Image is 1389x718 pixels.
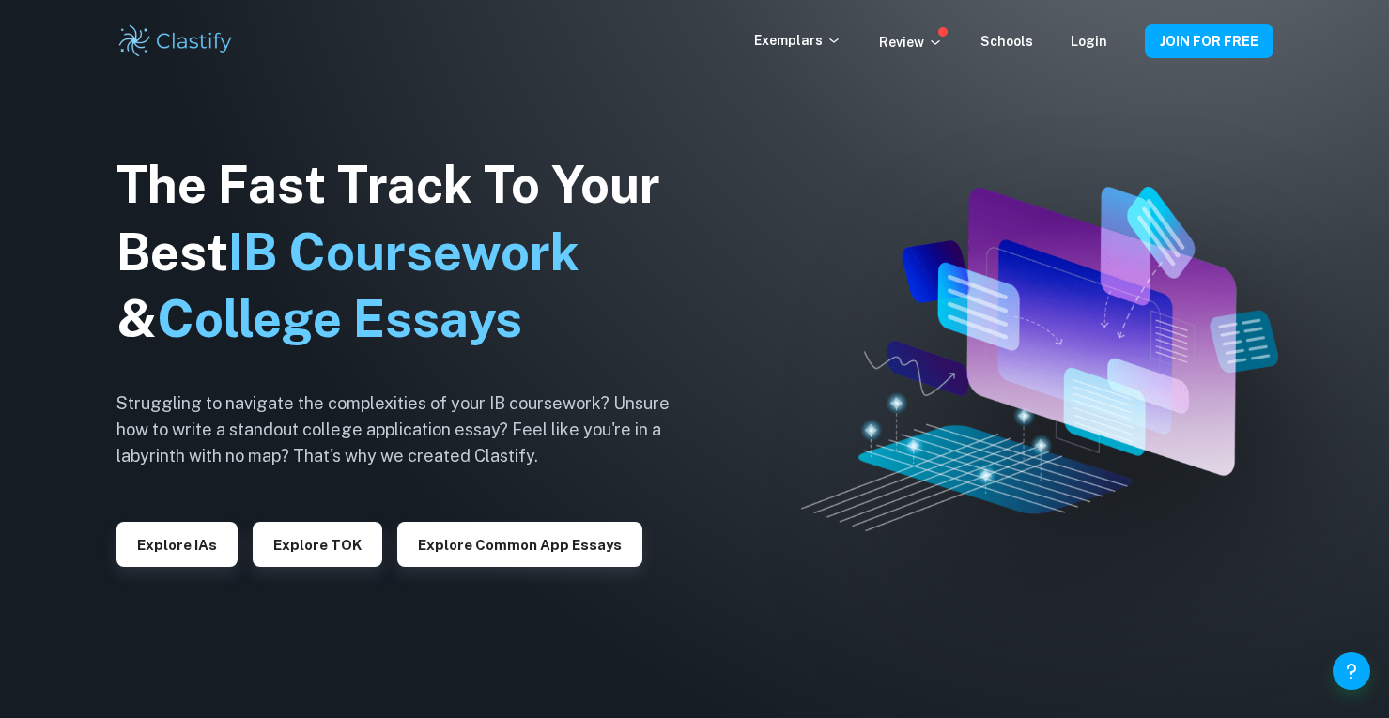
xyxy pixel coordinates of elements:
[397,522,642,567] button: Explore Common App essays
[253,535,382,553] a: Explore TOK
[801,187,1278,531] img: Clastify hero
[1145,24,1273,58] button: JOIN FOR FREE
[754,30,841,51] p: Exemplars
[116,522,238,567] button: Explore IAs
[116,390,699,469] h6: Struggling to navigate the complexities of your IB coursework? Unsure how to write a standout col...
[879,32,943,53] p: Review
[253,522,382,567] button: Explore TOK
[116,23,236,60] img: Clastify logo
[980,34,1033,49] a: Schools
[157,289,522,348] span: College Essays
[1071,34,1107,49] a: Login
[1333,652,1370,690] button: Help and Feedback
[116,535,238,553] a: Explore IAs
[228,222,579,282] span: IB Coursework
[116,151,699,354] h1: The Fast Track To Your Best &
[397,535,642,553] a: Explore Common App essays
